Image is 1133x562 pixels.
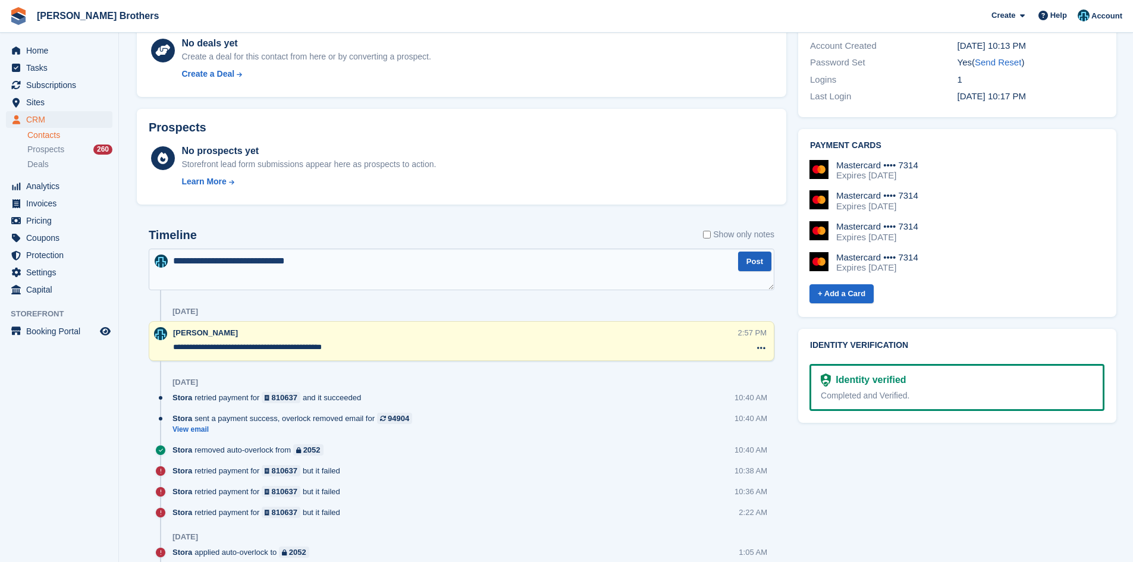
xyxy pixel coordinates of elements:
[27,158,112,171] a: Deals
[27,130,112,141] a: Contacts
[26,195,98,212] span: Invoices
[172,547,315,558] div: applied auto-overlock to
[836,221,918,232] div: Mastercard •••• 7314
[6,281,112,298] a: menu
[703,228,711,241] input: Show only notes
[172,392,192,403] span: Stora
[6,111,112,128] a: menu
[172,507,346,518] div: retried payment for but it failed
[809,160,828,179] img: Mastercard Logo
[810,56,957,70] div: Password Set
[958,56,1104,70] div: Yes
[32,6,164,26] a: [PERSON_NAME] Brothers
[6,94,112,111] a: menu
[149,228,197,242] h2: Timeline
[172,307,198,316] div: [DATE]
[26,178,98,194] span: Analytics
[11,308,118,320] span: Storefront
[735,486,767,497] div: 10:36 AM
[181,51,431,63] div: Create a deal for this contact from here or by converting a prospect.
[975,57,1021,67] a: Send Reset
[172,413,418,424] div: sent a payment success, overlock removed email for
[279,547,309,558] a: 2052
[831,373,906,387] div: Identity verified
[181,175,436,188] a: Learn More
[272,507,297,518] div: 810637
[735,465,767,476] div: 10:38 AM
[155,255,168,268] img: Helen Eldridge
[6,212,112,229] a: menu
[738,252,771,271] button: Post
[809,221,828,240] img: Mastercard Logo
[26,77,98,93] span: Subscriptions
[27,143,112,156] a: Prospects 260
[172,547,192,558] span: Stora
[26,212,98,229] span: Pricing
[181,144,436,158] div: No prospects yet
[6,42,112,59] a: menu
[303,444,321,456] div: 2052
[809,190,828,209] img: Mastercard Logo
[172,392,367,403] div: retried payment for and it succeeded
[26,94,98,111] span: Sites
[6,178,112,194] a: menu
[739,547,767,558] div: 1:05 AM
[6,77,112,93] a: menu
[821,373,831,387] img: Identity Verification Ready
[172,507,192,518] span: Stora
[1091,10,1122,22] span: Account
[181,175,226,188] div: Learn More
[809,284,874,304] a: + Add a Card
[293,444,323,456] a: 2052
[958,39,1104,53] div: [DATE] 10:13 PM
[262,486,300,497] a: 810637
[6,323,112,340] a: menu
[958,73,1104,87] div: 1
[93,145,112,155] div: 260
[173,328,238,337] span: [PERSON_NAME]
[738,327,767,338] div: 2:57 PM
[181,36,431,51] div: No deals yet
[149,121,206,134] h2: Prospects
[262,465,300,476] a: 810637
[836,190,918,201] div: Mastercard •••• 7314
[181,158,436,171] div: Storefront lead form submissions appear here as prospects to action.
[172,532,198,542] div: [DATE]
[26,42,98,59] span: Home
[6,264,112,281] a: menu
[6,247,112,263] a: menu
[262,392,300,403] a: 810637
[172,486,192,497] span: Stora
[181,68,234,80] div: Create a Deal
[809,252,828,271] img: Mastercard Logo
[836,170,918,181] div: Expires [DATE]
[810,90,957,103] div: Last Login
[377,413,412,424] a: 94904
[972,57,1024,67] span: ( )
[735,413,767,424] div: 10:40 AM
[172,378,198,387] div: [DATE]
[172,486,346,497] div: retried payment for but it failed
[262,507,300,518] a: 810637
[810,73,957,87] div: Logins
[272,465,297,476] div: 810637
[26,230,98,246] span: Coupons
[98,324,112,338] a: Preview store
[821,390,1093,402] div: Completed and Verified.
[739,507,767,518] div: 2:22 AM
[172,444,329,456] div: removed auto-overlock from
[26,323,98,340] span: Booking Portal
[1050,10,1067,21] span: Help
[958,91,1027,101] time: 2025-07-10 21:17:24 UTC
[836,160,918,171] div: Mastercard •••• 7314
[27,159,49,170] span: Deals
[272,392,297,403] div: 810637
[388,413,409,424] div: 94904
[836,201,918,212] div: Expires [DATE]
[172,425,418,435] a: View email
[810,141,1104,150] h2: Payment cards
[810,341,1104,350] h2: Identity verification
[27,144,64,155] span: Prospects
[26,247,98,263] span: Protection
[6,195,112,212] a: menu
